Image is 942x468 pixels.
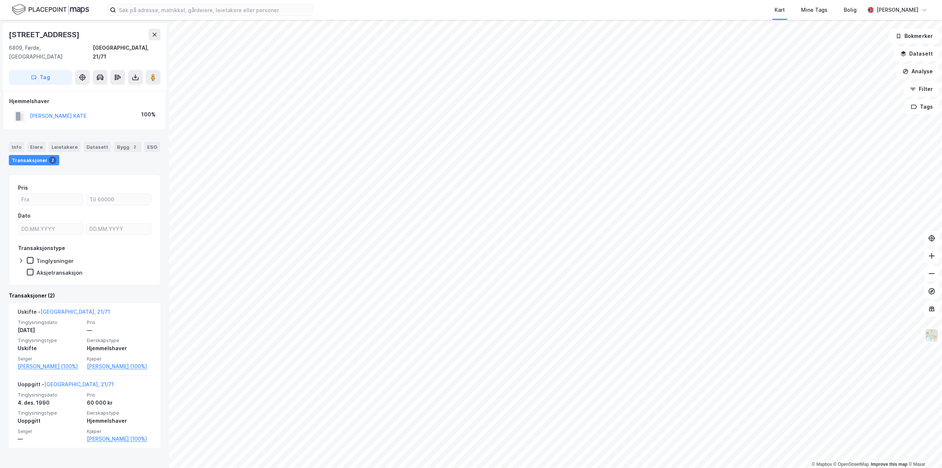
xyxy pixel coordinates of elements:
div: 2 [131,143,138,151]
div: Kontrollprogram for chat [905,433,942,468]
div: 100% [141,110,156,119]
span: Tinglysningstype [18,410,82,416]
div: Dato [18,211,31,220]
div: Uoppgitt [18,416,82,425]
div: Mine Tags [801,6,828,14]
img: logo.f888ab2527a4732fd821a326f86c7f29.svg [12,3,89,16]
span: Pris [87,319,152,326]
div: Pris [18,183,28,192]
span: Tinglysningsdato [18,392,82,398]
a: Improve this map [871,462,907,467]
button: Bokmerker [889,29,939,43]
a: [GEOGRAPHIC_DATA], 21/71 [44,381,114,387]
span: Eierskapstype [87,337,152,344]
button: Analyse [896,64,939,79]
div: Transaksjoner (2) [9,291,160,300]
div: Kart [775,6,785,14]
iframe: Chat Widget [905,433,942,468]
div: Transaksjonstype [18,244,65,253]
span: Eierskapstype [87,410,152,416]
input: Fra [18,194,83,205]
div: Uskifte [18,344,82,353]
div: [STREET_ADDRESS] [9,29,81,41]
img: Z [925,328,939,342]
div: [DATE] [18,326,82,335]
input: DD.MM.YYYY [86,224,151,235]
div: Aksjetransaksjon [36,269,82,276]
input: Søk på adresse, matrikkel, gårdeiere, leietakere eller personer [116,4,312,15]
div: Leietakere [49,142,81,152]
span: Kjøper [87,428,152,434]
input: Til 60000 [86,194,151,205]
a: [GEOGRAPHIC_DATA], 21/71 [40,309,110,315]
button: Tags [905,99,939,114]
button: Filter [904,82,939,96]
div: Uoppgitt - [18,380,114,392]
div: [PERSON_NAME] [877,6,918,14]
div: Tinglysninger [36,257,74,264]
div: 2 [49,156,56,164]
span: Tinglysningsdato [18,319,82,326]
div: Uskifte - [18,307,110,319]
span: Selger [18,356,82,362]
a: OpenStreetMap [833,462,869,467]
div: Transaksjoner [9,155,59,165]
div: — [87,326,152,335]
div: [GEOGRAPHIC_DATA], 21/71 [93,43,160,61]
div: Info [9,142,24,152]
div: Datasett [84,142,111,152]
div: Hjemmelshaver [87,416,152,425]
div: 60 000 kr [87,398,152,407]
a: [PERSON_NAME] (100%) [18,362,82,371]
span: Pris [87,392,152,398]
input: DD.MM.YYYY [18,224,83,235]
button: Tag [9,70,72,85]
span: Tinglysningstype [18,337,82,344]
div: ESG [144,142,160,152]
span: Selger [18,428,82,434]
button: Datasett [894,46,939,61]
a: Mapbox [812,462,832,467]
div: Eiere [27,142,46,152]
a: [PERSON_NAME] (100%) [87,434,152,443]
div: Hjemmelshaver [87,344,152,353]
div: Bygg [114,142,141,152]
div: Hjemmelshaver [9,97,160,106]
span: Kjøper [87,356,152,362]
div: 4. des. 1990 [18,398,82,407]
div: Bolig [844,6,857,14]
div: 6809, Førde, [GEOGRAPHIC_DATA] [9,43,93,61]
div: — [18,434,82,443]
a: [PERSON_NAME] (100%) [87,362,152,371]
